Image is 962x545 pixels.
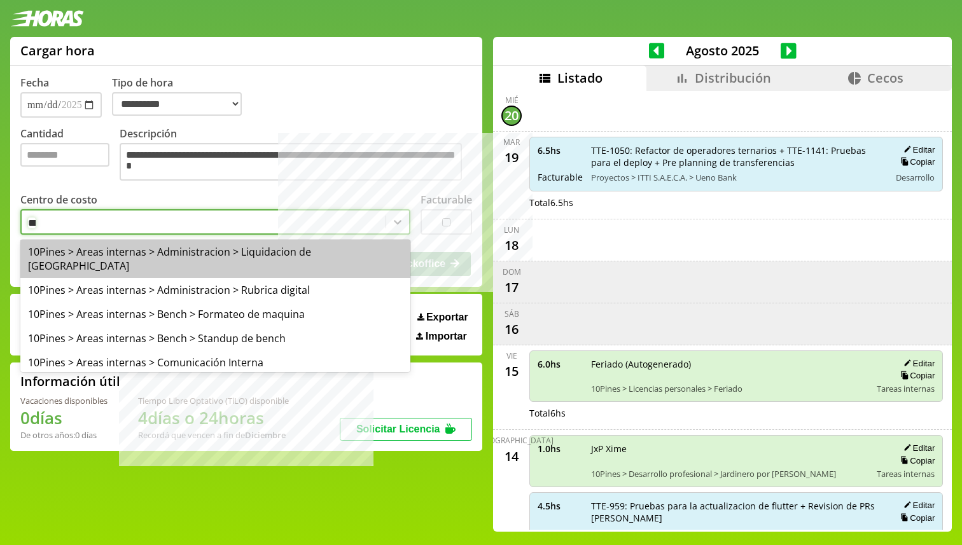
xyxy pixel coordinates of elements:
[20,127,120,184] label: Cantidad
[501,446,522,466] div: 14
[538,144,582,156] span: 6.5 hs
[896,172,935,183] span: Desarrollo
[538,171,582,183] span: Facturable
[506,350,517,361] div: vie
[877,468,935,479] span: Tareas internas
[120,143,462,181] textarea: Descripción
[591,528,881,539] span: Proyectos > ITTI S.A.E.C.A. > Ueno Bank
[20,373,120,390] h2: Información útil
[20,350,410,375] div: 10Pines > Areas internas > Comunicación Interna
[591,144,881,169] span: TTE-1050: Refactor de operadores ternarios + TTE-1141: Pruebas para el deploy + Pre planning de t...
[138,395,289,406] div: Tiempo Libre Optativo (TiLO) disponible
[20,42,95,59] h1: Cargar hora
[501,106,522,126] div: 20
[505,95,519,106] div: mié
[356,424,440,434] span: Solicitar Licencia
[896,455,935,466] button: Copiar
[896,156,935,167] button: Copiar
[900,358,935,369] button: Editar
[20,76,49,90] label: Fecha
[20,143,109,167] input: Cantidad
[501,148,522,168] div: 19
[505,308,519,319] div: sáb
[591,358,868,370] span: Feriado (Autogenerado)
[112,76,252,118] label: Tipo de hora
[591,443,868,455] span: JxP Xime
[900,144,935,155] button: Editar
[529,197,943,209] div: Total 6.5 hs
[20,278,410,302] div: 10Pines > Areas internas > Administracion > Rubrica digital
[900,500,935,511] button: Editar
[20,429,108,441] div: De otros años: 0 días
[877,383,935,394] span: Tareas internas
[426,331,467,342] span: Importar
[900,443,935,453] button: Editar
[421,193,472,207] label: Facturable
[501,277,522,298] div: 17
[20,326,410,350] div: 10Pines > Areas internas > Bench > Standup de bench
[501,361,522,382] div: 15
[664,42,781,59] span: Agosto 2025
[20,406,108,429] h1: 0 días
[340,418,472,441] button: Solicitar Licencia
[538,358,582,370] span: 6.0 hs
[591,172,881,183] span: Proyectos > ITTI S.A.E.C.A. > Ueno Bank
[896,528,935,539] span: Desarrollo
[538,500,582,512] span: 4.5 hs
[112,92,242,116] select: Tipo de hora
[470,435,554,446] div: [DEMOGRAPHIC_DATA]
[501,235,522,256] div: 18
[529,407,943,419] div: Total 6 hs
[501,319,522,340] div: 16
[896,370,935,381] button: Copiar
[538,443,582,455] span: 1.0 hs
[591,383,868,394] span: 10Pines > Licencias personales > Feriado
[138,406,289,429] h1: 4 días o 24 horas
[867,69,903,86] span: Cecos
[20,395,108,406] div: Vacaciones disponibles
[896,513,935,523] button: Copiar
[493,91,952,530] div: scrollable content
[138,429,289,441] div: Recordá que vencen a fin de
[538,527,582,539] span: Facturable
[591,468,868,479] span: 10Pines > Desarrollo profesional > Jardinero por [PERSON_NAME]
[503,266,521,277] div: dom
[695,69,771,86] span: Distribución
[10,10,84,27] img: logotipo
[426,312,468,323] span: Exportar
[245,429,286,441] b: Diciembre
[20,240,410,278] div: 10Pines > Areas internas > Administracion > Liquidacion de [GEOGRAPHIC_DATA]
[20,193,97,207] label: Centro de costo
[557,69,603,86] span: Listado
[504,224,519,235] div: lun
[591,500,881,524] span: TTE-959: Pruebas para la actualizacion de flutter + Revision de PRs [PERSON_NAME]
[503,137,520,148] div: mar
[120,127,472,184] label: Descripción
[414,311,472,324] button: Exportar
[20,302,410,326] div: 10Pines > Areas internas > Bench > Formateo de maquina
